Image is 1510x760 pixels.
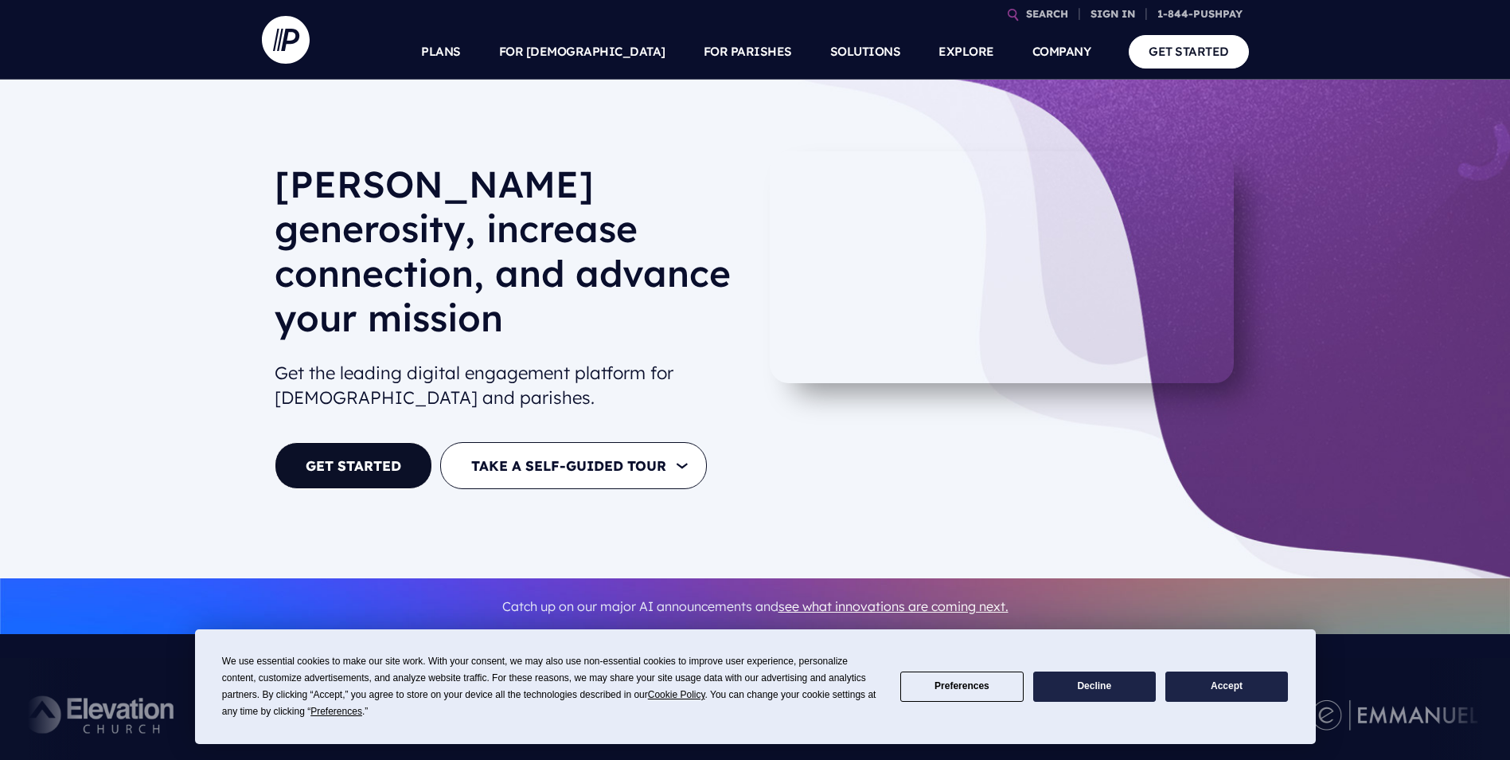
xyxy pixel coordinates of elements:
button: Accept [1165,672,1288,703]
a: SOLUTIONS [830,24,901,80]
a: see what innovations are coming next. [778,598,1009,614]
div: Cookie Consent Prompt [195,629,1316,744]
a: GET STARTED [1129,35,1249,68]
a: FOR [DEMOGRAPHIC_DATA] [499,24,665,80]
a: PLANS [421,24,461,80]
button: Decline [1033,672,1156,703]
span: Cookie Policy [648,689,705,700]
a: COMPANY [1032,24,1091,80]
button: TAKE A SELF-GUIDED TOUR [440,442,707,489]
h1: [PERSON_NAME] generosity, increase connection, and advance your mission [275,162,743,353]
button: Preferences [900,672,1023,703]
a: EXPLORE [938,24,994,80]
p: Catch up on our major AI announcements and [275,589,1236,625]
div: We use essential cookies to make our site work. With your consent, we may also use non-essential ... [222,653,881,720]
h2: Get the leading digital engagement platform for [DEMOGRAPHIC_DATA] and parishes. [275,355,743,417]
a: FOR PARISHES [704,24,792,80]
span: Preferences [310,706,362,717]
a: GET STARTED [275,442,432,489]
